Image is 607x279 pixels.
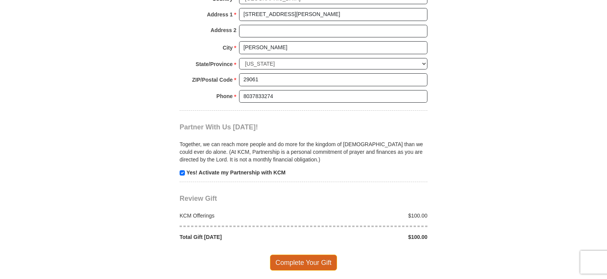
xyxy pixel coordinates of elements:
[210,25,236,35] strong: Address 2
[217,91,233,102] strong: Phone
[192,74,233,85] strong: ZIP/Postal Code
[180,140,427,163] p: Together, we can reach more people and do more for the kingdom of [DEMOGRAPHIC_DATA] than we coul...
[303,233,432,241] div: $100.00
[176,212,304,219] div: KCM Offerings
[303,212,432,219] div: $100.00
[270,255,337,271] span: Complete Your Gift
[180,195,217,202] span: Review Gift
[180,123,258,131] span: Partner With Us [DATE]!
[196,59,233,69] strong: State/Province
[223,42,233,53] strong: City
[186,169,286,176] strong: Yes! Activate my Partnership with KCM
[207,9,233,20] strong: Address 1
[176,233,304,241] div: Total Gift [DATE]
